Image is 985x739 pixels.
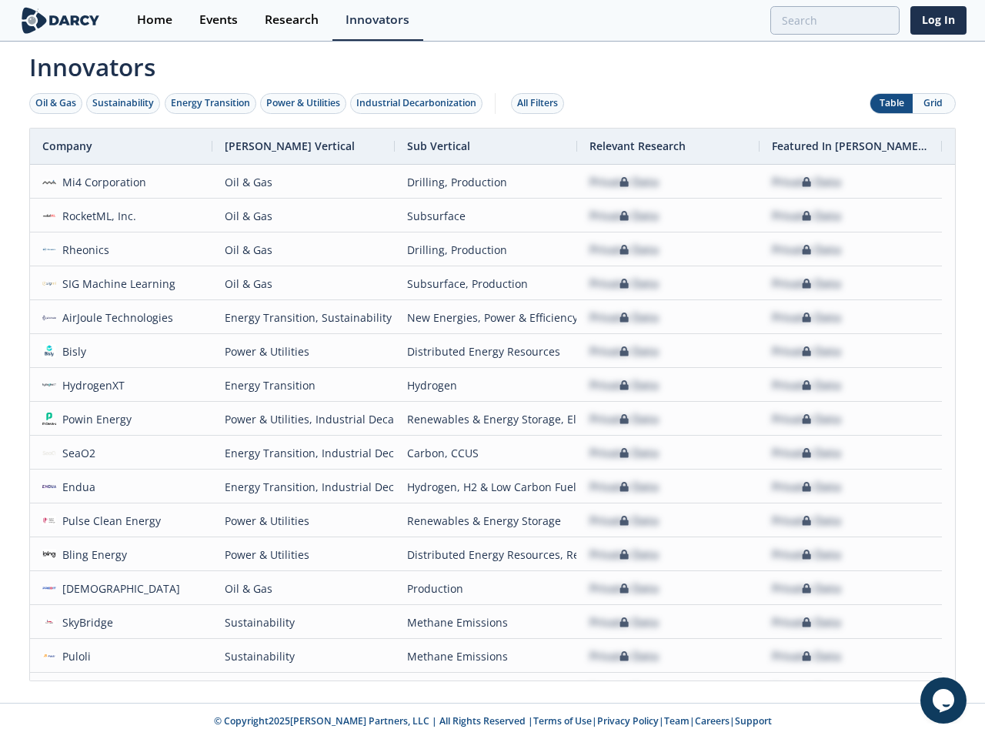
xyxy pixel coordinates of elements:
div: [PERSON_NAME] [56,674,149,707]
div: Private Data [589,301,659,334]
div: Private Data [589,199,659,232]
div: Oil & Gas [225,572,382,605]
div: Private Data [589,640,659,673]
a: Team [664,714,689,727]
div: Private Data [772,470,841,503]
div: Private Data [589,504,659,537]
button: Sustainability [86,93,160,114]
div: Carbon, CCUS [407,436,565,470]
div: Private Data [589,233,659,266]
div: Sustainability [92,96,154,110]
div: Research [265,14,319,26]
div: Power & Utilities, Industrial Decarbonization [225,403,382,436]
div: Puloli [56,640,92,673]
div: Oil & Gas [225,166,382,199]
div: Power & Utilities [225,335,382,368]
div: Power & Utilities [266,96,340,110]
div: Home [137,14,172,26]
div: Sustainability [225,606,382,639]
img: c02d1a0e-7d87-4977-9ee8-54ae14501f67 [42,547,56,561]
div: AirJoule Technologies [56,301,174,334]
a: Log In [910,6,967,35]
span: Innovators [18,43,967,85]
span: Company [42,139,92,153]
img: 1675207601510-mi4-logo.png [42,175,56,189]
div: Private Data [772,436,841,470]
div: Power & Utilities [225,538,382,571]
div: Energy Transition, Sustainability [225,301,382,334]
img: 621acaf9-556e-4419-85b5-70931944e7fa [42,615,56,629]
div: Private Data [772,403,841,436]
div: Methane Emissions [407,674,565,707]
div: Mi4 Corporation [56,166,147,199]
div: [DEMOGRAPHIC_DATA] [56,572,181,605]
div: Energy Transition, Industrial Decarbonization [225,436,382,470]
div: Production [407,572,565,605]
div: Endua [56,470,96,503]
button: Table [870,94,913,113]
div: Drilling, Production [407,166,565,199]
div: Methane Emissions [407,640,565,673]
div: SIG Machine Learning [56,267,176,300]
div: Events [199,14,238,26]
div: Private Data [589,267,659,300]
span: [PERSON_NAME] Vertical [225,139,355,153]
div: Sustainability [225,640,382,673]
p: © Copyright 2025 [PERSON_NAME] Partners, LLC | All Rights Reserved | | | | | [22,714,963,728]
button: Industrial Decarbonization [350,93,482,114]
div: New Energies, Power & Efficiency [407,301,565,334]
div: Private Data [772,504,841,537]
div: Private Data [772,301,841,334]
div: Private Data [589,470,659,503]
button: Energy Transition [165,93,256,114]
div: Bisly [56,335,87,368]
div: Hydrogen [407,369,565,402]
div: HydrogenXT [56,369,125,402]
a: Support [735,714,772,727]
div: RocketML, Inc. [56,199,137,232]
div: Private Data [772,538,841,571]
div: Private Data [589,403,659,436]
div: Hydrogen, H2 & Low Carbon Fuels [407,470,565,503]
div: Private Data [589,572,659,605]
img: 1617133434687-Group%202%402x.png [42,412,56,426]
div: Private Data [772,369,841,402]
a: Terms of Use [533,714,592,727]
div: Private Data [589,166,659,199]
div: SeaO2 [56,436,96,470]
div: Energy Transition, Industrial Decarbonization [225,470,382,503]
div: Private Data [772,233,841,266]
div: Private Data [589,538,659,571]
iframe: chat widget [920,677,970,724]
div: Subsurface [407,199,565,232]
div: Oil & Gas [35,96,76,110]
div: Innovators [346,14,409,26]
img: e5bee77d-ccbb-4db0-ac8b-b691e7d87c4e [42,446,56,460]
div: Energy Transition [225,369,382,402]
div: SkyBridge [56,606,114,639]
div: Renewables & Energy Storage, Electrification & Efficiency [407,403,565,436]
img: 17237ff5-ec2e-4601-a70e-59100ba29fa9 [42,480,56,493]
img: 1986befd-76e6-433f-956b-27dc47f67c60 [42,209,56,222]
div: Sustainability [225,674,382,707]
div: Pulse Clean Energy [56,504,162,537]
div: Private Data [772,335,841,368]
div: Private Data [772,166,841,199]
div: Methane Emissions [407,606,565,639]
img: 2e1f9119-5bf9-45a5-b77a-3ae5b69f3884 [42,649,56,663]
div: Energy Transition [171,96,250,110]
button: All Filters [511,93,564,114]
img: logo-wide.svg [18,7,102,34]
div: Renewables & Energy Storage [407,504,565,537]
div: Drilling, Production [407,233,565,266]
div: Rheonics [56,233,110,266]
div: Private Data [772,199,841,232]
div: Bling Energy [56,538,128,571]
span: Featured In [PERSON_NAME] Live [772,139,930,153]
img: c29c0c01-625a-4755-b658-fa74ed2a6ef3 [42,581,56,595]
div: Private Data [589,606,659,639]
div: Private Data [772,572,841,605]
div: Distributed Energy Resources [407,335,565,368]
button: Grid [913,94,955,113]
div: Private Data [772,267,841,300]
